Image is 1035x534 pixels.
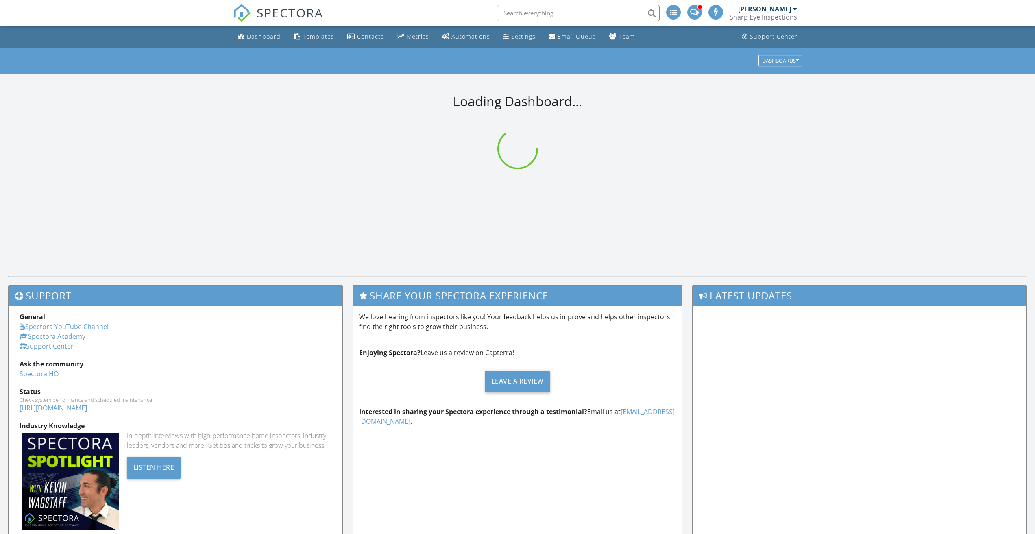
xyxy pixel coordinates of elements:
p: Email us at . [359,407,676,426]
a: Listen Here [127,462,181,471]
div: Email Queue [558,33,596,40]
div: Automations [451,33,490,40]
h3: Share Your Spectora Experience [353,286,682,305]
div: Support Center [750,33,797,40]
div: Sharp Eye Inspections [730,13,797,21]
img: Spectoraspolightmain [22,433,119,530]
h3: Latest Updates [693,286,1026,305]
a: [URL][DOMAIN_NAME] [20,403,87,412]
img: The Best Home Inspection Software - Spectora [233,4,251,22]
a: Metrics [394,29,432,44]
span: SPECTORA [257,4,323,21]
a: Templates [290,29,338,44]
div: [PERSON_NAME] [738,5,791,13]
div: Industry Knowledge [20,421,331,431]
a: Spectora Academy [20,332,85,341]
a: Contacts [344,29,387,44]
input: Search everything... [497,5,660,21]
div: In-depth interviews with high-performance home inspectors, industry leaders, vendors and more. Ge... [127,431,331,450]
div: Dashboards [762,58,799,63]
a: Settings [500,29,539,44]
button: Dashboards [758,55,802,66]
div: Check system performance and scheduled maintenance. [20,397,331,403]
div: Templates [303,33,334,40]
h3: Support [9,286,342,305]
div: Status [20,387,331,397]
a: Team [606,29,638,44]
div: Listen Here [127,457,181,479]
div: Metrics [407,33,429,40]
a: Spectora YouTube Channel [20,322,109,331]
a: Email Queue [545,29,599,44]
a: Dashboard [235,29,284,44]
div: Ask the community [20,359,331,369]
a: Support Center [20,342,74,351]
div: Settings [511,33,536,40]
a: Support Center [739,29,801,44]
a: Automations (Advanced) [439,29,493,44]
strong: Interested in sharing your Spectora experience through a testimonial? [359,407,587,416]
a: SPECTORA [233,11,323,28]
p: Leave us a review on Capterra! [359,348,676,357]
p: We love hearing from inspectors like you! Your feedback helps us improve and helps other inspecto... [359,312,676,331]
div: Leave a Review [485,371,550,392]
strong: Enjoying Spectora? [359,348,421,357]
a: Leave a Review [359,364,676,399]
div: Contacts [357,33,384,40]
div: Team [619,33,635,40]
a: [EMAIL_ADDRESS][DOMAIN_NAME] [359,407,675,426]
a: Spectora HQ [20,369,59,378]
div: Dashboard [247,33,281,40]
strong: General [20,312,45,321]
